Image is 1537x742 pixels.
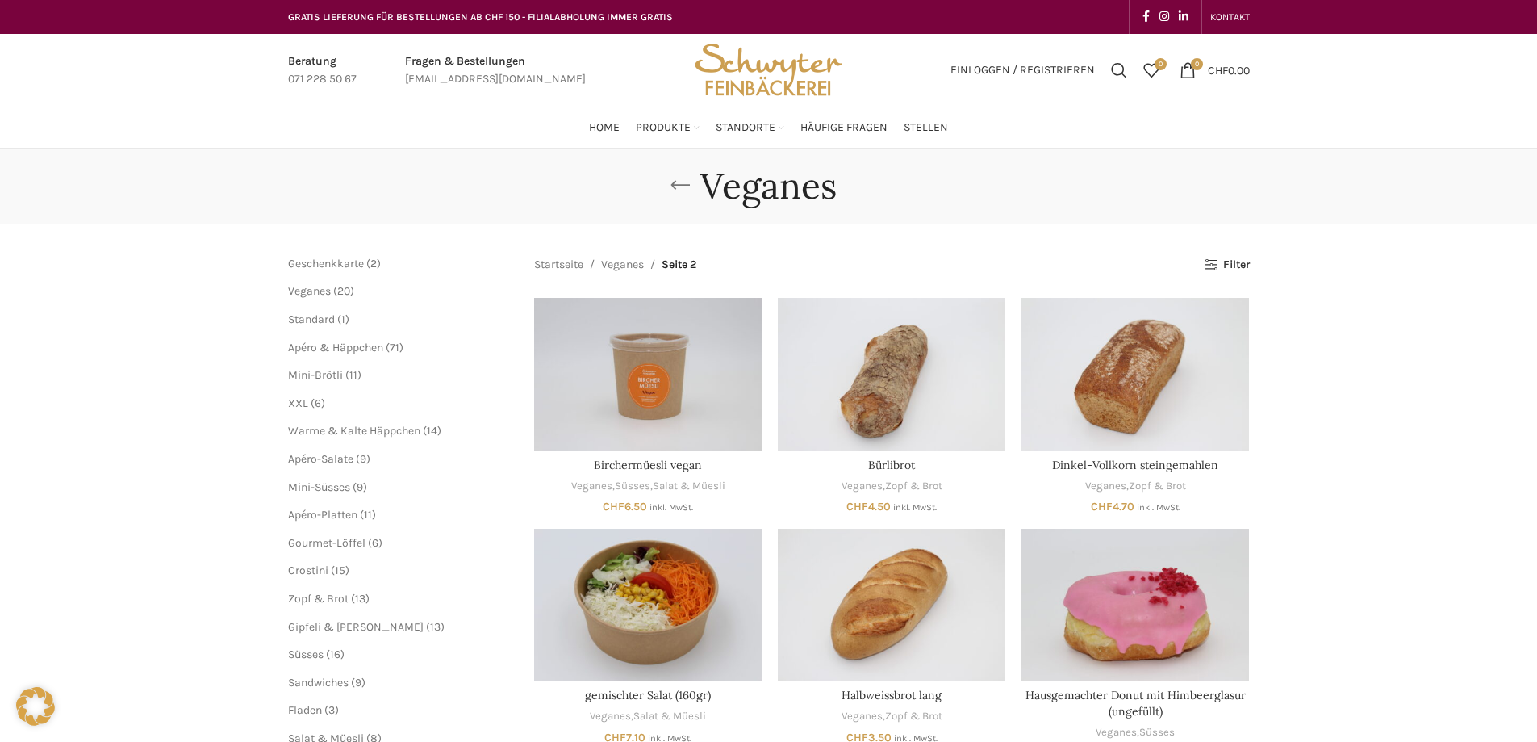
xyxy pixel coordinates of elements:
[288,480,350,494] a: Mini-Süsses
[1202,1,1258,33] div: Secondary navigation
[1085,479,1126,494] a: Veganes
[868,458,915,472] a: Bürlibrot
[842,479,883,494] a: Veganes
[589,111,620,144] a: Home
[636,120,691,136] span: Produkte
[534,256,696,274] nav: Breadcrumb
[1208,63,1228,77] span: CHF
[328,703,335,717] span: 3
[662,256,696,274] span: Seite 2
[1138,6,1155,28] a: Facebook social link
[330,648,340,661] span: 16
[842,688,942,702] a: Halbweissbrot lang
[716,120,775,136] span: Standorte
[653,479,725,494] a: Salat & Müesli
[778,709,1005,724] div: ,
[288,396,308,410] a: XXL
[942,54,1103,86] a: Einloggen / Registrieren
[1210,11,1250,23] span: KONTAKT
[349,368,357,382] span: 11
[585,688,711,702] a: gemischter Salat (160gr)
[800,120,888,136] span: Häufige Fragen
[427,424,437,438] span: 14
[288,564,328,577] span: Crostini
[288,536,365,550] a: Gourmet-Löffel
[950,65,1095,76] span: Einloggen / Registrieren
[355,676,361,690] span: 9
[778,298,1005,450] a: Bürlibrot
[1174,6,1193,28] a: Linkedin social link
[288,648,324,661] a: Süsses
[1021,479,1249,494] div: ,
[364,508,372,522] span: 11
[534,256,583,274] a: Startseite
[1091,500,1134,514] bdi: 4.70
[288,284,331,298] a: Veganes
[1191,58,1203,70] span: 0
[649,502,693,513] small: inkl. MwSt.
[430,620,441,634] span: 13
[315,396,321,410] span: 6
[1052,458,1218,472] a: Dinkel-Vollkorn steingemahlen
[1139,725,1175,740] a: Süsses
[846,500,891,514] bdi: 4.50
[615,479,650,494] a: Süsses
[716,111,784,144] a: Standorte
[590,709,631,724] a: Veganes
[288,620,424,634] a: Gipfeli & [PERSON_NAME]
[341,312,345,326] span: 1
[288,11,673,23] span: GRATIS LIEFERUNG FÜR BESTELLUNGEN AB CHF 150 - FILIALABHOLUNG IMMER GRATIS
[288,257,364,270] a: Geschenkkarte
[842,709,883,724] a: Veganes
[1172,54,1258,86] a: 0 CHF0.00
[885,709,942,724] a: Zopf & Brot
[1091,500,1113,514] span: CHF
[534,529,762,681] a: gemischter Salat (160gr)
[603,500,624,514] span: CHF
[288,424,420,438] a: Warme & Kalte Häppchen
[370,257,377,270] span: 2
[1096,725,1137,740] a: Veganes
[337,284,350,298] span: 20
[1137,502,1180,513] small: inkl. MwSt.
[335,564,345,577] span: 15
[689,34,847,107] img: Bäckerei Schwyter
[904,111,948,144] a: Stellen
[571,479,612,494] a: Veganes
[288,452,353,466] span: Apéro-Salate
[778,479,1005,494] div: ,
[660,170,700,202] a: Go back
[355,592,365,606] span: 13
[1155,6,1174,28] a: Instagram social link
[594,458,702,472] a: Birchermüesli vegan
[372,536,378,550] span: 6
[288,341,383,354] a: Apéro & Häppchen
[904,120,948,136] span: Stellen
[778,529,1005,681] a: Halbweissbrot lang
[1135,54,1167,86] a: 0
[1155,58,1167,70] span: 0
[603,500,647,514] bdi: 6.50
[589,120,620,136] span: Home
[1025,688,1246,719] a: Hausgemachter Donut mit Himbeerglasur (ungefüllt)
[846,500,868,514] span: CHF
[360,452,366,466] span: 9
[280,111,1258,144] div: Main navigation
[288,368,343,382] a: Mini-Brötli
[689,62,847,76] a: Site logo
[288,703,322,717] a: Fladen
[534,479,762,494] div: , ,
[288,676,349,690] a: Sandwiches
[636,111,700,144] a: Produkte
[700,165,837,208] h1: Veganes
